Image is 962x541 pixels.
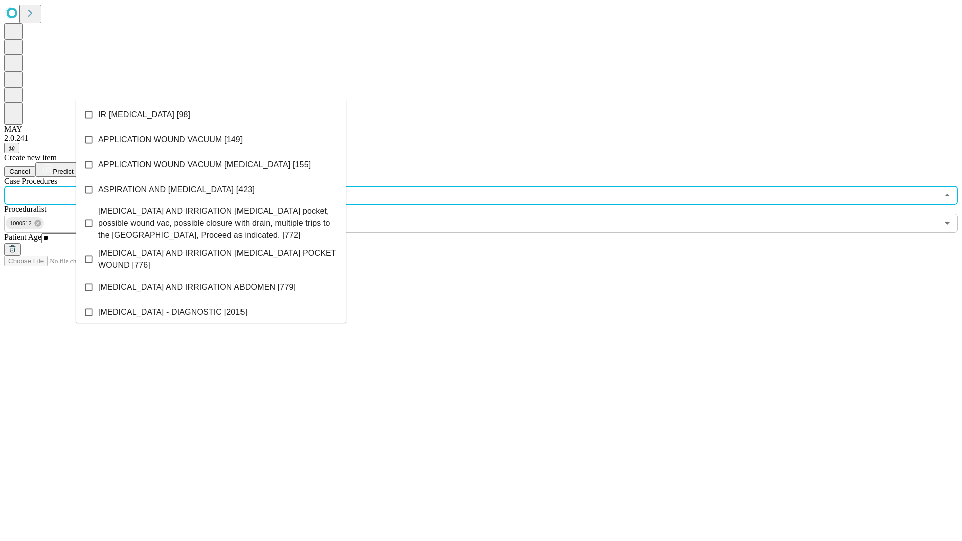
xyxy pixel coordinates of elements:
span: Predict [53,168,73,175]
button: Cancel [4,166,35,177]
span: APPLICATION WOUND VACUUM [MEDICAL_DATA] [155] [98,159,311,171]
span: Scheduled Procedure [4,177,57,185]
button: Predict [35,162,81,177]
div: 2.0.241 [4,134,958,143]
span: Proceduralist [4,205,46,213]
span: APPLICATION WOUND VACUUM [149] [98,134,243,146]
button: @ [4,143,19,153]
span: ASPIRATION AND [MEDICAL_DATA] [423] [98,184,255,196]
span: [MEDICAL_DATA] AND IRRIGATION [MEDICAL_DATA] pocket, possible wound vac, possible closure with dr... [98,205,338,241]
span: IR [MEDICAL_DATA] [98] [98,109,190,121]
div: MAY [4,125,958,134]
button: Close [940,188,954,202]
span: [MEDICAL_DATA] - DIAGNOSTIC [2015] [98,306,247,318]
span: 1000512 [6,218,36,229]
span: [MEDICAL_DATA] AND IRRIGATION [MEDICAL_DATA] POCKET WOUND [776] [98,247,338,272]
span: Cancel [9,168,30,175]
span: [MEDICAL_DATA] AND IRRIGATION ABDOMEN [779] [98,281,296,293]
button: Open [940,216,954,230]
span: @ [8,144,15,152]
span: Patient Age [4,233,41,241]
span: Create new item [4,153,57,162]
div: 1000512 [6,217,44,229]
